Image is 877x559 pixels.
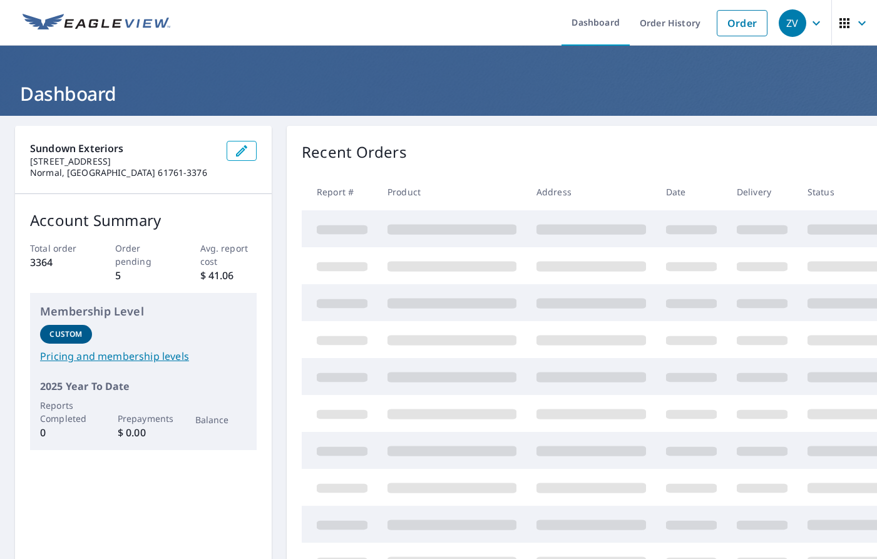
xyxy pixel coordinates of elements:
[30,141,217,156] p: Sundown Exteriors
[118,425,170,440] p: $ 0.00
[30,255,87,270] p: 3364
[49,329,82,340] p: Custom
[40,303,247,320] p: Membership Level
[15,81,862,106] h1: Dashboard
[40,399,92,425] p: Reports Completed
[302,141,407,163] p: Recent Orders
[40,425,92,440] p: 0
[200,268,257,283] p: $ 41.06
[526,173,656,210] th: Address
[727,173,798,210] th: Delivery
[30,156,217,167] p: [STREET_ADDRESS]
[115,268,172,283] p: 5
[40,379,247,394] p: 2025 Year To Date
[115,242,172,268] p: Order pending
[30,209,257,232] p: Account Summary
[656,173,727,210] th: Date
[30,242,87,255] p: Total order
[377,173,526,210] th: Product
[717,10,767,36] a: Order
[302,173,377,210] th: Report #
[200,242,257,268] p: Avg. report cost
[23,14,170,33] img: EV Logo
[30,167,217,178] p: Normal, [GEOGRAPHIC_DATA] 61761-3376
[779,9,806,37] div: ZV
[195,413,247,426] p: Balance
[40,349,247,364] a: Pricing and membership levels
[118,412,170,425] p: Prepayments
